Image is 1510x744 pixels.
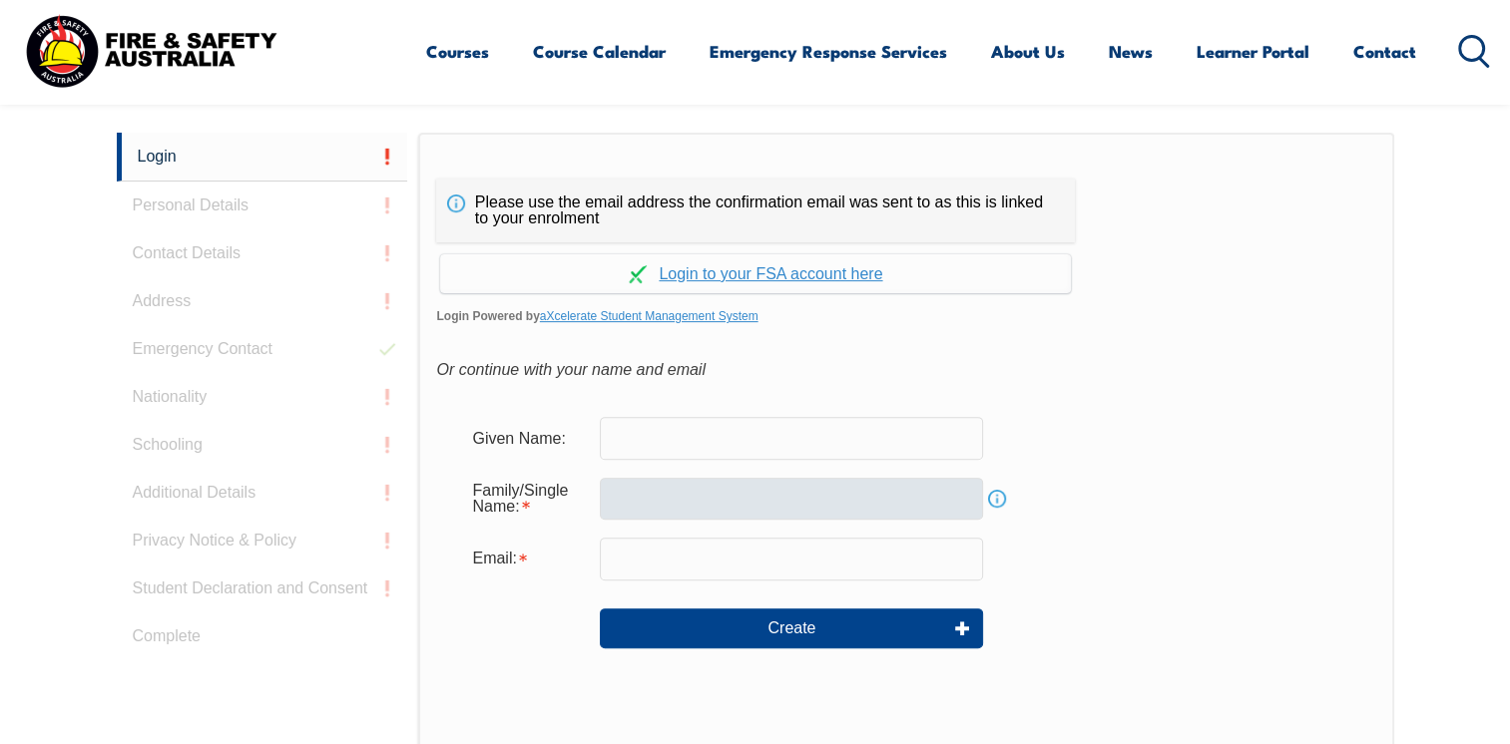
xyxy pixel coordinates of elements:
[600,608,983,648] button: Create
[629,265,647,283] img: Log in withaxcelerate
[1109,25,1153,78] a: News
[983,485,1011,513] a: Info
[426,25,489,78] a: Courses
[456,540,600,577] div: Email is required.
[540,309,758,323] a: aXcelerate Student Management System
[710,25,947,78] a: Emergency Response Services
[436,355,1375,385] div: Or continue with your name and email
[436,179,1075,242] div: Please use the email address the confirmation email was sent to as this is linked to your enrolment
[533,25,666,78] a: Course Calendar
[991,25,1065,78] a: About Us
[1197,25,1309,78] a: Learner Portal
[117,133,408,182] a: Login
[1353,25,1416,78] a: Contact
[456,419,600,457] div: Given Name:
[456,472,600,526] div: Family/Single Name is required.
[436,301,1375,331] span: Login Powered by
